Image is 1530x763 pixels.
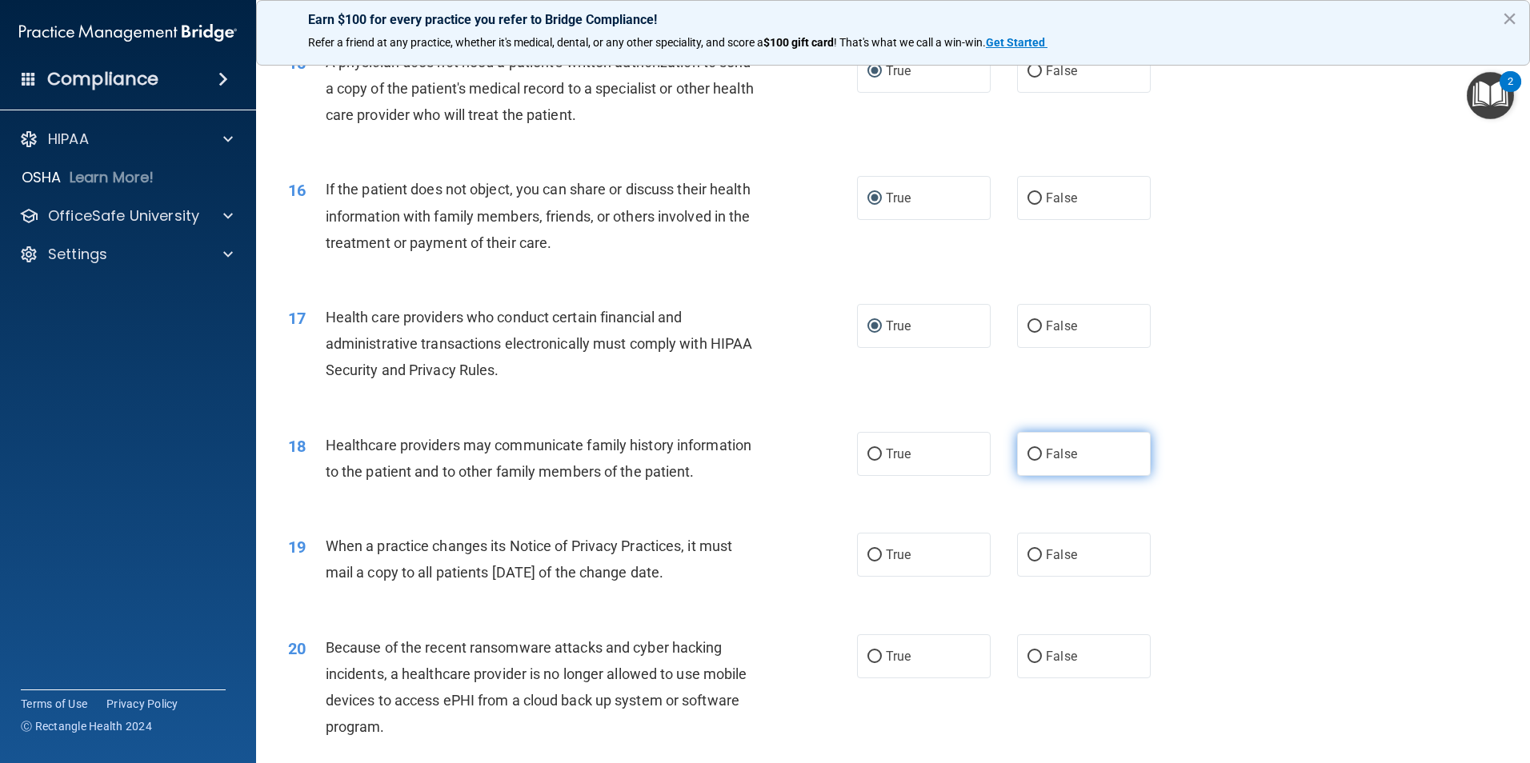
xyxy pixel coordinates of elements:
[834,36,986,49] span: ! That's what we call a win-win.
[1046,547,1077,562] span: False
[326,639,747,736] span: Because of the recent ransomware attacks and cyber hacking incidents, a healthcare provider is no...
[867,449,882,461] input: True
[1046,318,1077,334] span: False
[1046,649,1077,664] span: False
[886,190,911,206] span: True
[22,168,62,187] p: OSHA
[1046,190,1077,206] span: False
[326,437,751,480] span: Healthcare providers may communicate family history information to the patient and to other famil...
[1027,549,1042,561] input: False
[106,696,178,712] a: Privacy Policy
[288,537,306,557] span: 19
[21,718,152,734] span: Ⓒ Rectangle Health 2024
[1502,6,1517,31] button: Close
[886,63,911,78] span: True
[1046,446,1077,461] span: False
[326,181,751,250] span: If the patient does not object, you can share or discuss their health information with family mem...
[288,309,306,328] span: 17
[1508,82,1513,102] div: 2
[1027,449,1042,461] input: False
[326,537,732,581] span: When a practice changes its Notice of Privacy Practices, it must mail a copy to all patients [DAT...
[867,549,882,561] input: True
[867,651,882,663] input: True
[288,437,306,456] span: 18
[1027,193,1042,205] input: False
[326,54,754,123] span: A physician does not need a patient's written authorization to send a copy of the patient's medic...
[986,36,1045,49] strong: Get Started
[886,649,911,664] span: True
[19,245,233,264] a: Settings
[288,639,306,658] span: 20
[326,309,753,378] span: Health care providers who conduct certain financial and administrative transactions electronicall...
[70,168,154,187] p: Learn More!
[867,66,882,78] input: True
[886,318,911,334] span: True
[1027,651,1042,663] input: False
[19,206,233,226] a: OfficeSafe University
[1467,72,1514,119] button: Open Resource Center, 2 new notifications
[867,321,882,333] input: True
[763,36,834,49] strong: $100 gift card
[1046,63,1077,78] span: False
[886,547,911,562] span: True
[288,181,306,200] span: 16
[48,245,107,264] p: Settings
[1027,66,1042,78] input: False
[308,12,1478,27] p: Earn $100 for every practice you refer to Bridge Compliance!
[867,193,882,205] input: True
[19,17,237,49] img: PMB logo
[47,68,158,90] h4: Compliance
[19,130,233,149] a: HIPAA
[288,54,306,73] span: 15
[48,206,199,226] p: OfficeSafe University
[986,36,1047,49] a: Get Started
[886,446,911,461] span: True
[1027,321,1042,333] input: False
[48,130,89,149] p: HIPAA
[308,36,763,49] span: Refer a friend at any practice, whether it's medical, dental, or any other speciality, and score a
[21,696,87,712] a: Terms of Use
